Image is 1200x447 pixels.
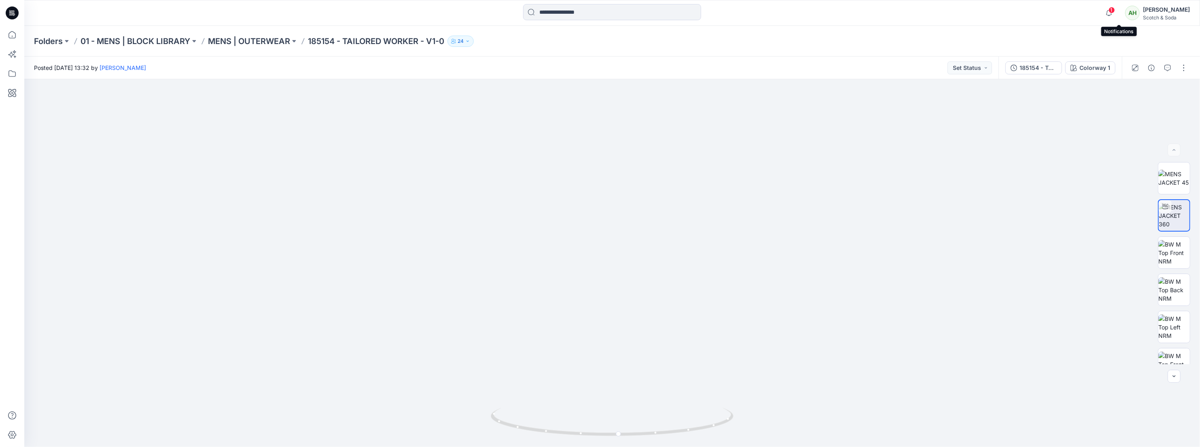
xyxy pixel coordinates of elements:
[1158,170,1190,187] img: MENS JACKET 45
[1079,63,1110,72] div: Colorway 1
[1125,6,1140,20] div: AH
[1158,240,1190,266] img: BW M Top Front NRM
[208,36,290,47] a: MENS | OUTERWEAR
[1109,7,1115,13] span: 1
[1065,61,1115,74] button: Colorway 1
[458,37,464,46] p: 24
[100,64,146,71] a: [PERSON_NAME]
[34,36,63,47] a: Folders
[1159,203,1189,228] img: MENS JACKET 360
[1158,314,1190,340] img: BW M Top Left NRM
[81,36,190,47] a: 01 - MENS | BLOCK LIBRARY
[1145,61,1158,74] button: Details
[1020,63,1057,72] div: 185154 - TAILORED WORKER - V1-0
[1005,61,1062,74] button: 185154 - TAILORED WORKER - V1-0
[447,36,474,47] button: 24
[34,63,146,72] span: Posted [DATE] 13:32 by
[1143,5,1190,15] div: [PERSON_NAME]
[1158,277,1190,303] img: BW M Top Back NRM
[1158,352,1190,377] img: BW M Top Front Chest NRM
[1143,15,1190,21] div: Scotch & Soda
[308,36,444,47] p: 185154 - TAILORED WORKER - V1-0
